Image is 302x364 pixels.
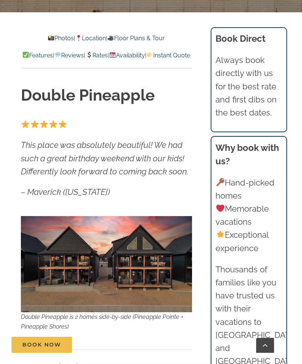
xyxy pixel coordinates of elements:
[216,33,265,44] b: Book Direct
[49,120,57,128] img: ⭐️
[107,35,165,42] a: Floor Plans & Tour
[59,120,67,128] img: ⭐️
[216,176,282,255] p: Hand-picked homes Memorable vacations Exceptional experience
[147,52,190,59] a: Instant Quote
[21,140,188,176] em: This place was absolutely beautiful! We had such a great birthday weekend with our kids! Differen...
[48,35,74,42] a: Photos
[21,120,29,128] img: ⭐️
[216,231,224,239] img: 🌟
[147,52,153,58] img: 👉
[85,52,107,59] a: Rates
[86,52,92,58] img: 💲
[216,204,224,212] img: ❤️
[216,54,282,119] p: Always book directly with us for the best rate and first dibs on the best dates.
[216,141,282,168] h3: Why book with us?
[21,187,110,197] em: – Maverick ([US_STATE])
[21,34,192,43] p: | |
[21,85,192,107] h1: Double Pineapple
[109,52,145,59] a: Availability
[22,52,53,59] a: Features
[22,342,61,348] span: Book Now
[12,337,72,353] a: Book Now
[54,52,84,59] a: Reviews
[48,35,54,41] img: 📸
[31,120,39,128] img: ⭐️
[40,120,48,128] img: ⭐️
[75,35,106,42] a: Location
[108,35,114,41] img: 🎥
[55,52,61,58] img: 💬
[21,51,192,60] p: | | | |
[76,35,82,41] img: 📍
[110,52,116,58] img: 📆
[21,313,183,330] em: Double Pineapple is 2 homes side-by-side (Pineapple Pointe + Pineapple Shores)
[216,178,224,186] img: 🔑
[23,52,29,58] img: ✅
[21,216,192,312] img: DCIM100MEDIADJI_0108.JPG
